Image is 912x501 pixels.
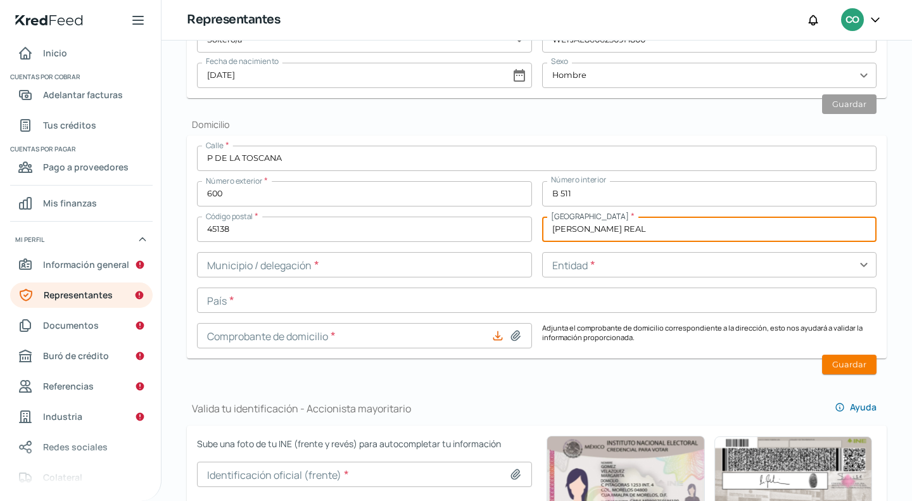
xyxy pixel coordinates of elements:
[542,323,877,348] p: Adjunta el comprobante de domicilio correspondiente a la dirección, esto nos ayudará a validar la...
[10,434,153,460] a: Redes sociales
[10,143,151,155] span: Cuentas por pagar
[551,211,629,222] span: [GEOGRAPHIC_DATA]
[551,56,568,67] span: Sexo
[10,343,153,369] a: Buró de crédito
[187,11,280,29] h1: Representantes
[43,348,109,364] span: Buró de crédito
[825,395,887,420] button: Ayuda
[15,234,44,245] span: Mi perfil
[43,195,97,211] span: Mis finanzas
[43,439,108,455] span: Redes sociales
[206,140,224,151] span: Calle
[10,155,153,180] a: Pago a proveedores
[10,404,153,429] a: Industria
[43,117,96,133] span: Tus créditos
[10,82,153,108] a: Adelantar facturas
[10,71,151,82] span: Cuentas por cobrar
[43,378,94,394] span: Referencias
[822,355,877,374] button: Guardar
[845,13,859,28] span: CO
[10,465,153,490] a: Colateral
[44,287,113,303] span: Representantes
[43,257,129,272] span: Información general
[206,175,262,186] span: Número exterior
[43,317,99,333] span: Documentos
[206,56,279,67] span: Fecha de nacimiento
[10,374,153,399] a: Referencias
[43,87,123,103] span: Adelantar facturas
[10,191,153,216] a: Mis finanzas
[187,402,411,415] h1: Valida tu identificación - Accionista mayoritario
[43,159,129,175] span: Pago a proveedores
[206,211,253,222] span: Código postal
[10,282,153,308] a: Representantes
[43,409,82,424] span: Industria
[822,94,877,114] button: Guardar
[187,118,887,130] h2: Domicilio
[10,113,153,138] a: Tus créditos
[43,45,67,61] span: Inicio
[10,252,153,277] a: Información general
[551,174,606,185] span: Número interior
[850,403,877,412] span: Ayuda
[10,313,153,338] a: Documentos
[197,436,532,452] span: Sube una foto de tu INE (frente y revés) para autocompletar tu información
[10,41,153,66] a: Inicio
[43,469,82,485] span: Colateral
